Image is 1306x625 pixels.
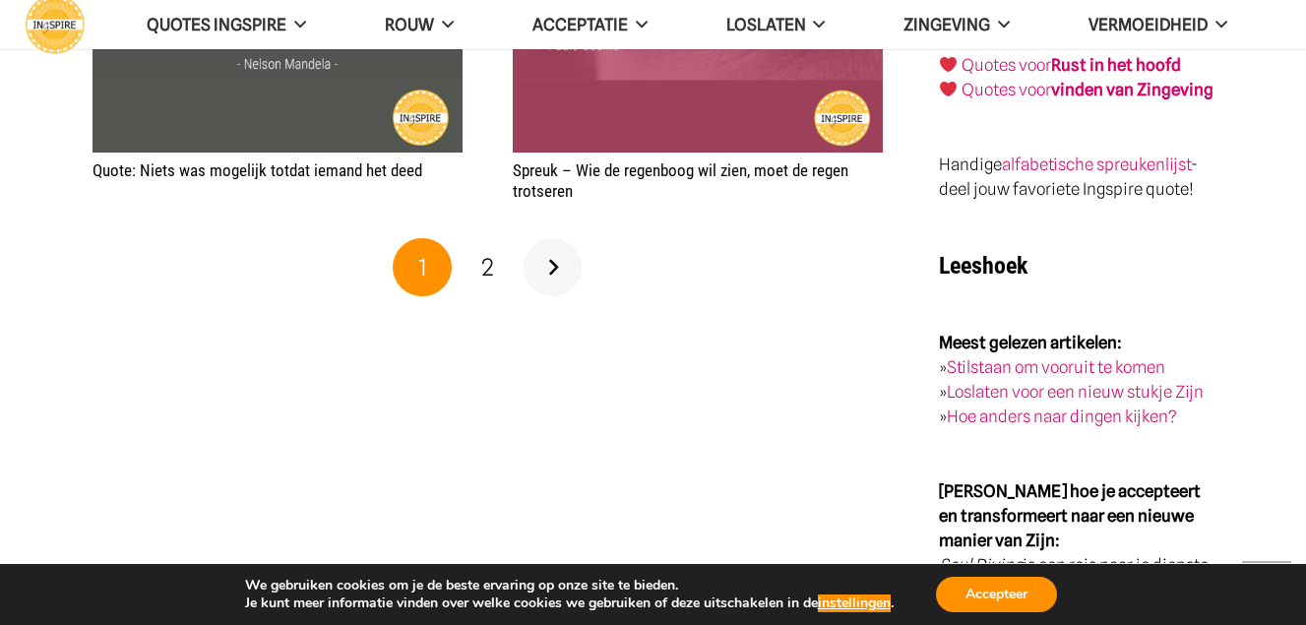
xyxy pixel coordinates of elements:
a: Quotes voorvinden van Zingeving [962,80,1213,99]
span: Zingeving [903,15,990,34]
span: Loslaten [726,15,806,34]
strong: [PERSON_NAME] hoe je accepteert en transformeert naar een nieuwe manier van Zijn: [939,481,1201,550]
button: Accepteer [936,577,1057,612]
span: QUOTES INGSPIRE [147,15,286,34]
strong: Leeshoek [939,252,1027,280]
strong: vinden van Zingeving [1051,80,1213,99]
span: ROUW [385,15,434,34]
em: Soul Diving [939,555,1023,575]
a: Quote: Niets was mogelijk totdat iemand het deed [93,160,422,180]
a: Quotes voorRust in het hoofd [962,55,1181,75]
a: Loslaten voor een nieuw stukje Zijn [947,382,1204,402]
a: Terug naar top [1242,561,1291,610]
a: alfabetische spreukenlijst [1002,155,1191,174]
span: Pagina 1 [393,238,452,297]
strong: Meest gelezen artikelen: [939,333,1122,352]
p: » » » [939,331,1213,429]
p: We gebruiken cookies om je de beste ervaring op onze site te bieden. [245,577,894,594]
span: 1 [418,253,427,281]
strong: Rust in het hoofd [1051,55,1181,75]
a: Stilstaan om vooruit te komen [947,357,1165,377]
button: instellingen [818,594,891,612]
a: Hoe anders naar dingen kijken? [947,406,1177,426]
span: Acceptatie [532,15,628,34]
img: ❤ [940,81,957,97]
p: Je kunt meer informatie vinden over welke cookies we gebruiken of deze uitschakelen in de . [245,594,894,612]
a: Pagina 2 [459,238,518,297]
p: Handige - deel jouw favoriete Ingspire quote! [939,153,1213,202]
span: 2 [481,253,494,281]
a: Spreuk – Wie de regenboog wil zien, moet de regen trotseren [513,160,848,200]
span: VERMOEIDHEID [1088,15,1208,34]
img: ❤ [940,56,957,73]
